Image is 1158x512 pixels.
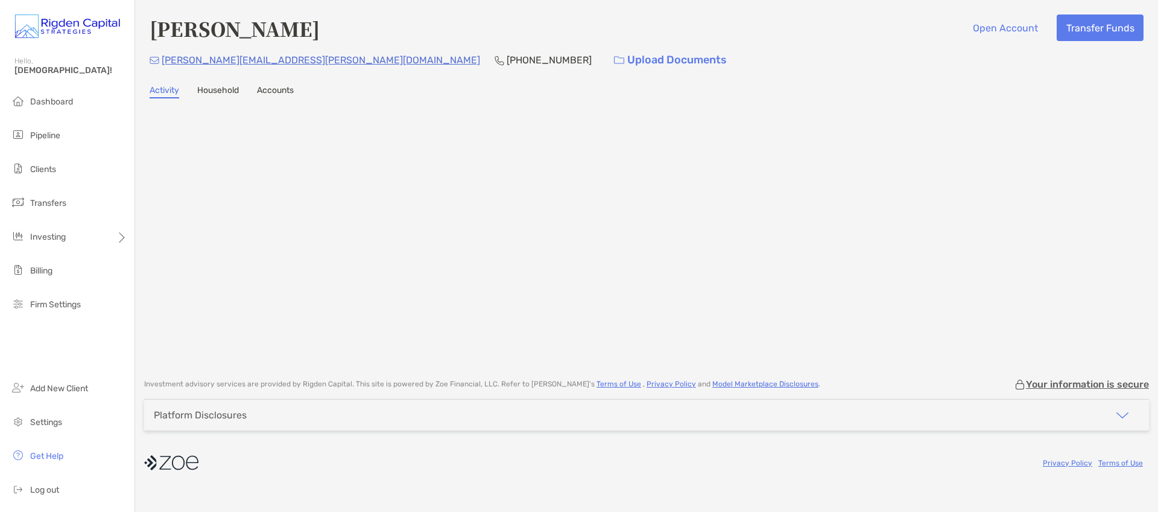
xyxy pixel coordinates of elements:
[1098,459,1143,467] a: Terms of Use
[30,164,56,174] span: Clients
[11,127,25,142] img: pipeline icon
[150,85,179,98] a: Activity
[1115,408,1130,423] img: icon arrow
[30,299,81,310] span: Firm Settings
[30,451,63,461] span: Get Help
[1043,459,1092,467] a: Privacy Policy
[712,380,818,388] a: Model Marketplace Disclosures
[150,14,320,42] h4: [PERSON_NAME]
[30,266,52,276] span: Billing
[11,94,25,108] img: dashboard icon
[154,409,247,421] div: Platform Disclosures
[11,195,25,210] img: transfers icon
[647,380,696,388] a: Privacy Policy
[14,65,127,75] span: [DEMOGRAPHIC_DATA]!
[30,383,88,394] span: Add New Client
[11,414,25,429] img: settings icon
[144,380,820,389] p: Investment advisory services are provided by Rigden Capital . This site is powered by Zoe Financi...
[11,229,25,243] img: investing icon
[257,85,294,98] a: Accounts
[30,130,60,141] span: Pipeline
[614,56,624,65] img: button icon
[495,56,504,65] img: Phone Icon
[197,85,239,98] a: Household
[30,417,62,427] span: Settings
[1057,14,1144,41] button: Transfer Funds
[14,5,120,48] img: Zoe Logo
[150,57,159,64] img: Email Icon
[1026,379,1149,390] p: Your information is secure
[162,53,480,68] p: [PERSON_NAME][EMAIL_ADDRESS][PERSON_NAME][DOMAIN_NAME]
[11,263,25,277] img: billing icon
[11,482,25,496] img: logout icon
[11,380,25,395] img: add_new_client icon
[963,14,1047,41] button: Open Account
[30,198,66,208] span: Transfers
[30,485,59,495] span: Log out
[144,449,198,476] img: company logo
[596,380,641,388] a: Terms of Use
[11,161,25,176] img: clients icon
[30,97,73,107] span: Dashboard
[11,448,25,462] img: get-help icon
[30,232,66,242] span: Investing
[606,47,735,73] a: Upload Documents
[11,296,25,311] img: firm-settings icon
[507,53,592,68] p: [PHONE_NUMBER]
